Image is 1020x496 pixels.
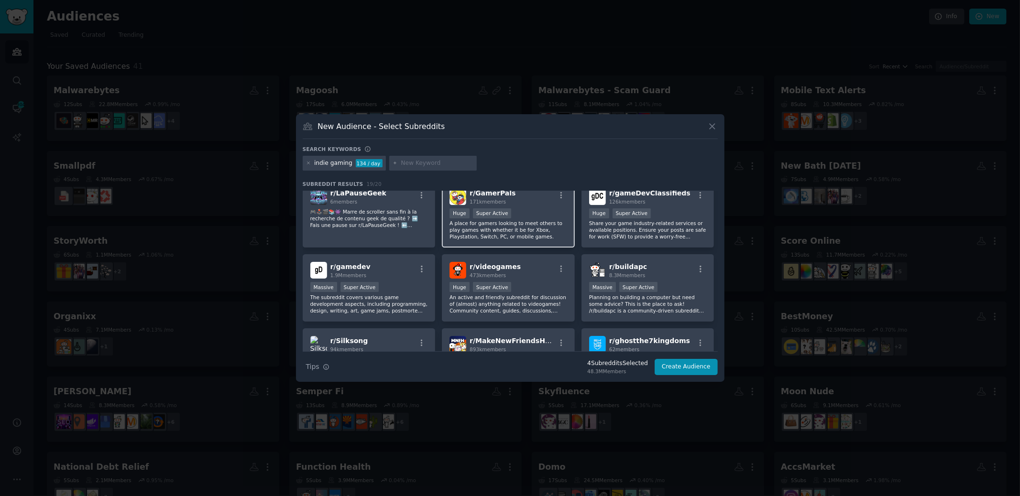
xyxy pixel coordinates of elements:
div: 48.3M Members [587,368,648,375]
span: 1.9M members [330,272,367,278]
span: r/ LaPauseGeek [330,189,386,197]
div: Huge [450,208,470,218]
span: 126k members [609,199,646,205]
img: ghostthe7kingdoms [589,336,606,353]
span: 6 members [330,199,358,205]
p: 🎮🕹️🎬📚👾 Marre de scroller sans fin à la recherche de contenu geek de qualité ? ➡️ Fais une pause s... [310,208,428,228]
span: 62 members [609,346,639,352]
button: Create Audience [655,359,718,375]
p: Planning on building a computer but need some advice? This is the place to ask! /r/buildapc is a ... [589,294,707,314]
span: 8.3M members [609,272,646,278]
div: Super Active [473,208,512,218]
span: 893k members [470,346,506,352]
span: r/ MakeNewFriendsHere [470,337,558,345]
div: 134 / day [356,159,383,168]
span: 473k members [470,272,506,278]
p: The subreddit covers various game development aspects, including programming, design, writing, ar... [310,294,428,314]
button: Tips [303,358,333,375]
img: MakeNewFriendsHere [450,336,466,353]
div: Huge [450,282,470,292]
span: 94k members [330,346,363,352]
div: Super Active [619,282,658,292]
div: Super Active [340,282,379,292]
span: r/ gamedev [330,263,371,270]
h3: New Audience - Select Subreddits [318,121,445,131]
img: LaPauseGeek [310,188,327,205]
div: indie gaming [314,159,352,168]
div: Massive [310,282,337,292]
span: r/ ghostthe7kingdoms [609,337,690,345]
div: Super Active [613,208,651,218]
p: A place for gamers looking to meet others to play games with whether it be for Xbox, Playstation,... [450,220,567,240]
span: Tips [306,362,319,372]
img: GamerPals [450,188,466,205]
span: r/ Silksong [330,337,368,345]
div: Huge [589,208,609,218]
img: Silksong [310,336,327,353]
div: Massive [589,282,616,292]
img: videogames [450,262,466,279]
span: r/ GamerPals [470,189,515,197]
span: 171k members [470,199,506,205]
span: Subreddit Results [303,181,363,187]
img: gameDevClassifieds [589,188,606,205]
img: gamedev [310,262,327,279]
span: r/ gameDevClassifieds [609,189,691,197]
span: r/ videogames [470,263,521,270]
p: Share your game industry-related services or available positions. Ensure your posts are safe for ... [589,220,707,240]
input: New Keyword [401,159,473,168]
h3: Search keywords [303,146,362,152]
p: An active and friendly subreddit for discussion of (almost) anything related to videogames! Commu... [450,294,567,314]
img: buildapc [589,262,606,279]
div: Super Active [473,282,512,292]
span: 19 / 20 [367,181,382,187]
span: r/ buildapc [609,263,647,270]
div: 4 Subreddit s Selected [587,359,648,368]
